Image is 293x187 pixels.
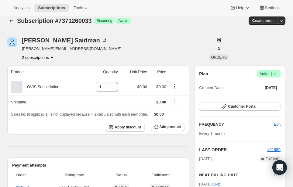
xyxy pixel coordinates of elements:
h2: LAST ORDER [199,147,267,153]
span: ORDERS [211,55,227,59]
h2: Plan [199,71,208,77]
span: Apply discount [115,125,141,130]
button: Edit [274,172,281,178]
span: [DATE] [265,85,277,90]
span: Active [260,71,278,77]
button: Tools [70,4,93,12]
span: Sam Saidman [7,37,17,47]
span: Create order [252,18,274,23]
span: Edit [274,121,281,128]
a: #21950 [267,147,281,152]
th: Order [12,168,45,182]
span: Tools [74,5,83,10]
span: Help [236,5,244,10]
span: Analytics [13,5,29,10]
span: [PERSON_NAME][EMAIL_ADDRESS][DOMAIN_NAME] [22,46,121,52]
span: Every 1 month [199,131,225,136]
span: Sales tax (if applicable) is not displayed because it is calculated with each new order. [11,112,148,117]
span: Created Date [199,85,222,91]
button: Customer Portal [199,102,281,111]
button: [DATE] [261,84,281,92]
span: Active [118,18,128,23]
button: Add product [151,123,184,131]
h2: Payment attempts [12,162,184,168]
th: Product [7,65,83,79]
span: Billing date [47,172,102,178]
th: Price [149,65,168,79]
th: Unit Price [120,65,149,79]
button: 3 [214,45,224,53]
button: Help [226,4,254,12]
button: Create order [249,16,277,25]
button: Shipping actions [170,98,180,105]
button: Settings [255,4,283,12]
span: Status [106,172,136,178]
span: Subscription #7371260033 [17,17,91,24]
button: Product actions [170,83,180,90]
button: Product actions [22,54,55,60]
span: | [271,71,272,76]
h2: FREQUENCY [199,121,274,128]
button: Apply discount [106,123,145,132]
span: Subscriptions [38,5,65,10]
span: Add product [159,124,181,129]
div: Open Intercom Messenger [272,160,287,175]
span: Settings [265,5,280,10]
h2: NEXT BILLING DATE [199,172,274,178]
span: $0.00 [137,85,147,89]
span: Recurring [96,18,112,23]
span: $0.00 [156,100,166,104]
button: Edit [270,120,284,129]
button: Analytics [10,4,33,12]
span: Fulfillment [140,172,181,178]
button: Subscriptions [7,16,16,25]
th: Shipping [7,95,83,109]
span: $0.00 [156,85,166,89]
span: [DATE] · [199,182,220,186]
span: 3 [218,46,220,51]
span: [DATE] [199,156,212,162]
span: Customer Portal [228,104,256,109]
span: $0.00 [154,112,164,117]
div: OVIS Subscription [22,84,59,90]
span: Fulfilled [266,156,278,161]
div: [PERSON_NAME] Saidman [22,37,107,43]
th: Quantity [83,65,120,79]
button: #21950 [267,147,281,153]
button: Subscriptions [34,4,69,12]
